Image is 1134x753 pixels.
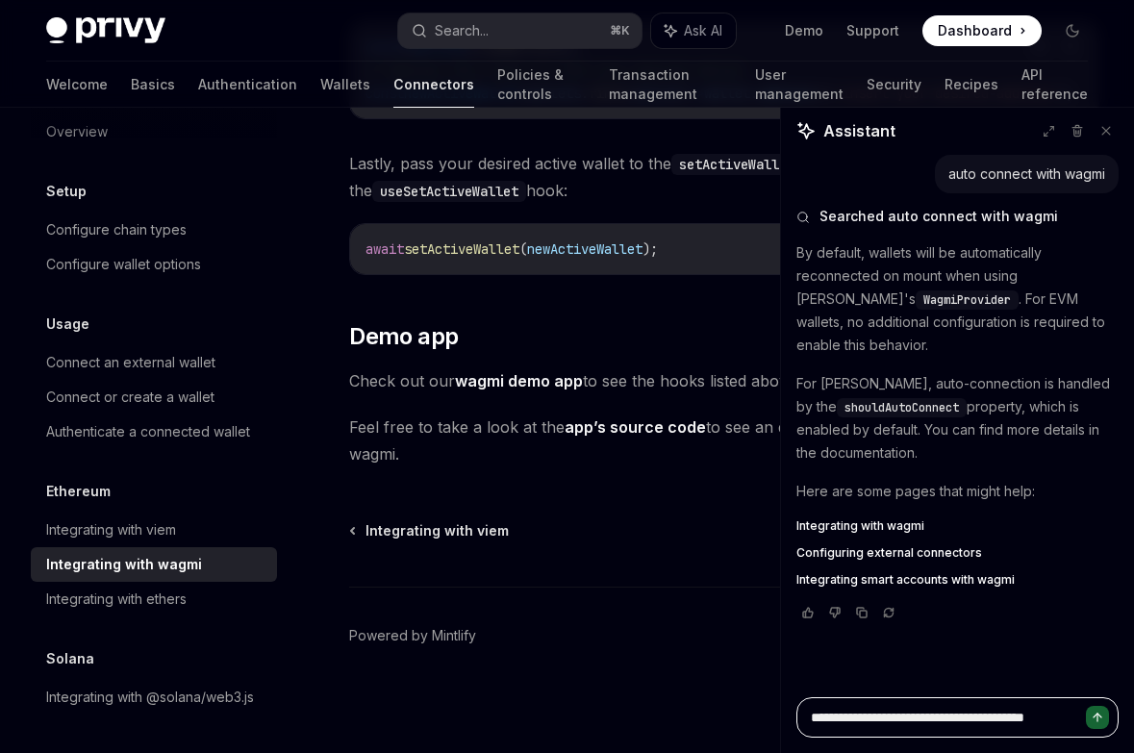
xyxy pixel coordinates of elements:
p: Here are some pages that might help: [796,480,1119,503]
div: Connect or create a wallet [46,386,214,409]
p: For [PERSON_NAME], auto-connection is handled by the property, which is enabled by default. You c... [796,372,1119,464]
a: Transaction management [609,62,732,108]
a: Integrating with viem [351,521,509,540]
span: Ask AI [684,21,722,40]
span: setActiveWallet [404,240,519,258]
code: setActiveWallet [671,154,802,175]
div: Integrating with ethers [46,588,187,611]
span: Configuring external connectors [796,545,982,561]
a: Integrating with ethers [31,582,277,616]
span: newActiveWallet [527,240,643,258]
a: Integrating with @solana/web3.js [31,680,277,715]
button: Search...⌘K [398,13,641,48]
span: Integrating with viem [365,521,509,540]
button: Ask AI [651,13,736,48]
a: Integrating with wagmi [31,547,277,582]
div: Configure wallet options [46,253,201,276]
button: Toggle dark mode [1057,15,1088,46]
a: Authentication [198,62,297,108]
span: Integrating smart accounts with wagmi [796,572,1015,588]
a: API reference [1021,62,1088,108]
a: Support [846,21,899,40]
a: Configure wallet options [31,247,277,282]
div: Integrating with viem [46,518,176,541]
a: Configuring external connectors [796,545,1119,561]
div: Connect an external wallet [46,351,215,374]
span: ⌘ K [610,23,630,38]
span: Dashboard [938,21,1012,40]
a: wagmi demo app [455,371,583,391]
button: Searched auto connect with wagmi [796,207,1119,226]
span: Check out our to see the hooks listed above in action. [349,367,1099,394]
a: Integrating with wagmi [796,518,1119,534]
span: ); [643,240,658,258]
a: Demo [785,21,823,40]
span: Assistant [823,119,895,142]
a: Recipes [945,62,998,108]
span: Demo app [349,321,458,352]
div: Integrating with @solana/web3.js [46,686,254,709]
a: Welcome [46,62,108,108]
a: Security [867,62,921,108]
div: Search... [435,19,489,42]
h5: Ethereum [46,480,111,503]
a: Wallets [320,62,370,108]
a: Basics [131,62,175,108]
a: User management [755,62,844,108]
h5: Setup [46,180,87,203]
a: Connect or create a wallet [31,380,277,414]
span: shouldAutoConnect [844,400,959,415]
a: Authenticate a connected wallet [31,414,277,449]
a: Dashboard [922,15,1042,46]
a: Connect an external wallet [31,345,277,380]
button: Send message [1086,706,1109,729]
h5: Solana [46,647,94,670]
span: await [365,240,404,258]
span: Feel free to take a look at the to see an end-to-end implementation of Privy with wagmi. [349,414,1099,467]
img: dark logo [46,17,165,44]
div: Integrating with wagmi [46,553,202,576]
a: Connectors [393,62,474,108]
div: Authenticate a connected wallet [46,420,250,443]
a: Integrating smart accounts with wagmi [796,572,1119,588]
a: Integrating with viem [31,513,277,547]
a: Policies & controls [497,62,586,108]
a: Configure chain types [31,213,277,247]
a: Powered by Mintlify [349,626,476,645]
span: WagmiProvider [923,292,1011,308]
span: Integrating with wagmi [796,518,924,534]
span: Lastly, pass your desired active wallet to the method returned by the hook: [349,150,1099,204]
h5: Usage [46,313,89,336]
div: auto connect with wagmi [948,164,1105,184]
div: Configure chain types [46,218,187,241]
span: Searched auto connect with wagmi [819,207,1058,226]
span: ( [519,240,527,258]
p: By default, wallets will be automatically reconnected on mount when using [PERSON_NAME]'s . For E... [796,241,1119,357]
a: app’s source code [565,417,706,438]
code: useSetActiveWallet [372,181,526,202]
